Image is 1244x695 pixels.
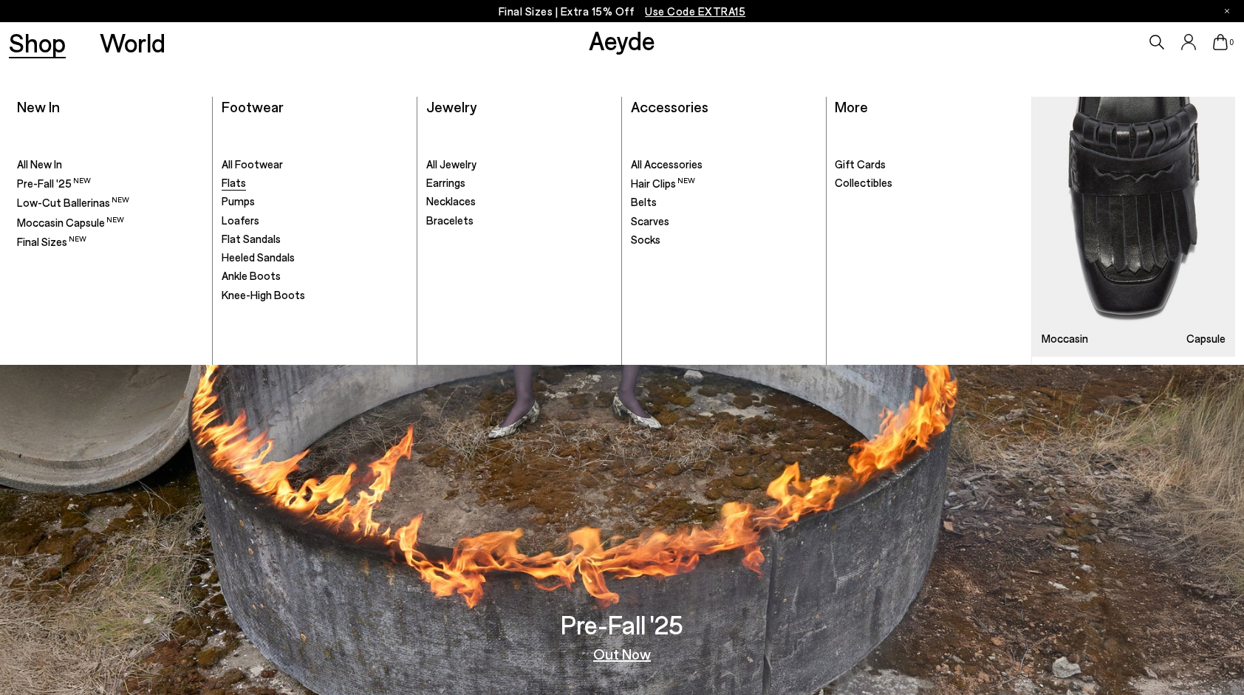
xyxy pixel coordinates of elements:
h3: Pre-Fall '25 [561,612,683,637]
a: Necklaces [426,194,613,209]
a: Knee-High Boots [222,288,409,303]
a: Flat Sandals [222,232,409,247]
a: Pumps [222,194,409,209]
a: Footwear [222,97,284,115]
img: Mobile_e6eede4d-78b8-4bd1-ae2a-4197e375e133_900x.jpg [1032,97,1236,357]
span: Heeled Sandals [222,250,295,264]
a: All Accessories [631,157,818,172]
a: All Jewelry [426,157,613,172]
span: Pumps [222,194,255,208]
a: All New In [17,157,204,172]
span: Collectibles [835,176,892,189]
a: Belts [631,195,818,210]
a: Heeled Sandals [222,250,409,265]
span: Scarves [631,214,669,227]
span: Gift Cards [835,157,886,171]
span: 0 [1228,38,1235,47]
a: New In [17,97,60,115]
span: Belts [631,195,657,208]
a: Gift Cards [835,157,1022,172]
a: Flats [222,176,409,191]
a: Earrings [426,176,613,191]
h3: Capsule [1186,333,1226,344]
span: Socks [631,233,660,246]
a: 0 [1213,34,1228,50]
a: Moccasin Capsule [1032,97,1236,357]
span: Necklaces [426,194,476,208]
p: Final Sizes | Extra 15% Off [499,2,746,21]
a: All Footwear [222,157,409,172]
a: Moccasin Capsule [17,215,204,230]
a: Collectibles [835,176,1022,191]
span: All Accessories [631,157,703,171]
span: Loafers [222,213,259,227]
a: Shop [9,30,66,55]
a: Out Now [593,646,651,661]
span: Hair Clips [631,177,695,190]
a: Loafers [222,213,409,228]
span: Ankle Boots [222,269,281,282]
span: Knee-High Boots [222,288,305,301]
a: World [100,30,165,55]
a: Socks [631,233,818,247]
span: Moccasin Capsule [17,216,124,229]
span: All Jewelry [426,157,476,171]
a: Aeyde [589,24,655,55]
a: Bracelets [426,213,613,228]
span: All New In [17,157,62,171]
a: Jewelry [426,97,476,115]
span: All Footwear [222,157,283,171]
h3: Moccasin [1042,333,1088,344]
a: Ankle Boots [222,269,409,284]
span: Bracelets [426,213,474,227]
span: Flat Sandals [222,232,281,245]
span: Earrings [426,176,465,189]
a: Low-Cut Ballerinas [17,195,204,210]
a: Pre-Fall '25 [17,176,204,191]
a: More [835,97,868,115]
span: Flats [222,176,246,189]
span: Navigate to /collections/ss25-final-sizes [645,4,745,18]
a: Final Sizes [17,234,204,250]
a: Scarves [631,214,818,229]
span: Final Sizes [17,235,86,248]
span: Low-Cut Ballerinas [17,196,129,209]
a: Hair Clips [631,176,818,191]
span: Pre-Fall '25 [17,177,91,190]
a: Accessories [631,97,708,115]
